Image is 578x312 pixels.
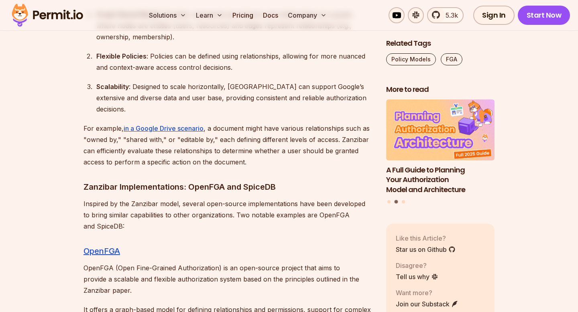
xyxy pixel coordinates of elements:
button: Learn [193,7,226,23]
a: 5.3k [427,7,464,23]
p: Like this Article? [396,233,456,243]
a: Start Now [518,6,570,25]
a: Docs [260,7,281,23]
div: : Policies can be defined using relationships, allowing for more nuanced and context-aware access... [96,51,373,73]
a: A Full Guide to Planning Your Authorization Model and ArchitectureA Full Guide to Planning Your A... [386,99,495,195]
strong: Scalability [96,83,129,91]
a: Policy Models [386,53,436,65]
img: A Full Guide to Planning Your Authorization Model and Architecture [386,99,495,160]
div: Posts [386,99,495,205]
button: Go to slide 1 [387,200,391,203]
a: in a Google Drive scenario [124,124,204,132]
p: OpenFGA (Open Fine-Grained Authorization) is an open-source project that aims to provide a scalab... [83,262,373,296]
button: Solutions [146,7,189,23]
strong: Flexible Policies [96,52,147,60]
h2: More to read [386,85,495,95]
h3: Zanzibar Implementations: OpenFGA and SpiceDB [83,180,373,193]
p: Disagree? [396,260,438,270]
div: : Designed to scale horizontally, [GEOGRAPHIC_DATA] can support Google’s extensive and diverse da... [96,81,373,115]
a: FGA [441,53,462,65]
img: Permit logo [8,2,87,29]
a: Tell us why [396,271,438,281]
button: Go to slide 3 [402,200,405,203]
a: Sign In [473,6,515,25]
h3: A Full Guide to Planning Your Authorization Model and Architecture [386,165,495,194]
a: OpenFGA [83,246,120,256]
span: 5.3k [441,10,458,20]
h2: Related Tags [386,38,495,49]
a: Star us on Github [396,244,456,254]
p: Want more? [396,288,458,297]
p: For example, , a document might have various relationships such as "owned by," "shared with," or ... [83,123,373,168]
button: Go to slide 2 [395,200,398,203]
li: 2 of 3 [386,99,495,195]
a: Pricing [229,7,256,23]
p: Inspired by the Zanzibar model, several open-source implementations have been developed to bring ... [83,198,373,232]
a: Join our Substack [396,299,458,308]
button: Company [285,7,330,23]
